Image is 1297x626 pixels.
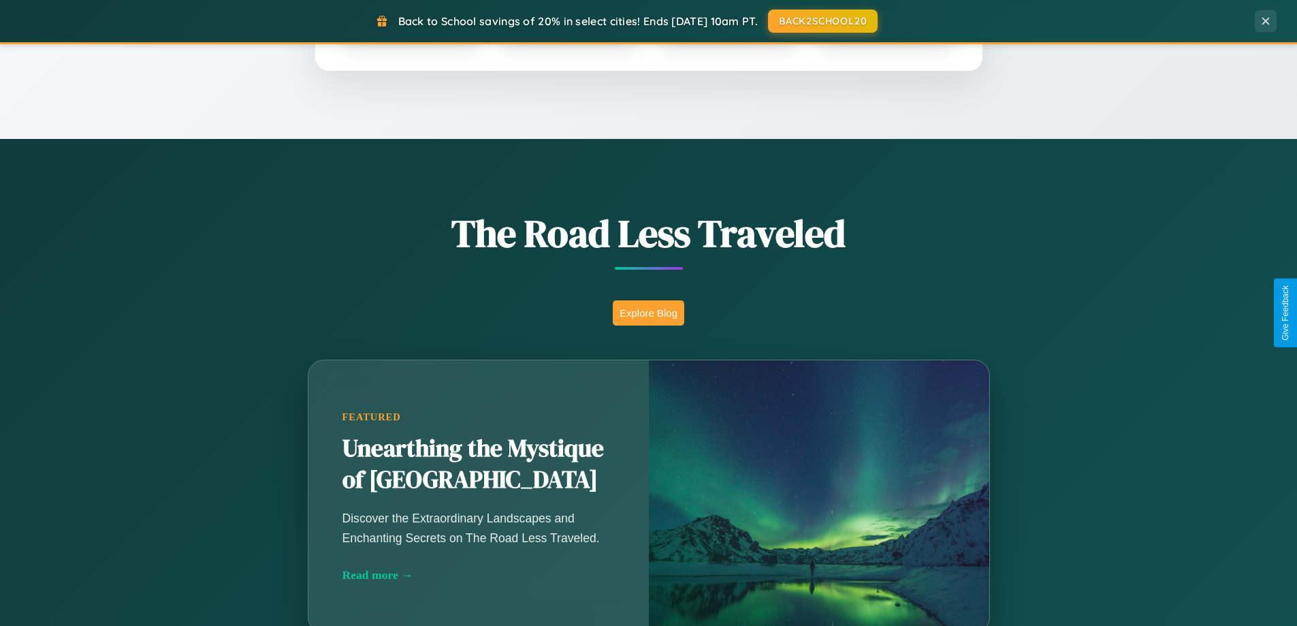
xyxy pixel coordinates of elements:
[1281,285,1290,341] div: Give Feedback
[768,10,878,33] button: BACK2SCHOOL20
[613,300,684,326] button: Explore Blog
[342,411,615,423] div: Featured
[240,207,1057,260] h1: The Road Less Traveled
[342,509,615,547] p: Discover the Extraordinary Landscapes and Enchanting Secrets on The Road Less Traveled.
[342,568,615,582] div: Read more →
[398,14,758,28] span: Back to School savings of 20% in select cities! Ends [DATE] 10am PT.
[342,433,615,496] h2: Unearthing the Mystique of [GEOGRAPHIC_DATA]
